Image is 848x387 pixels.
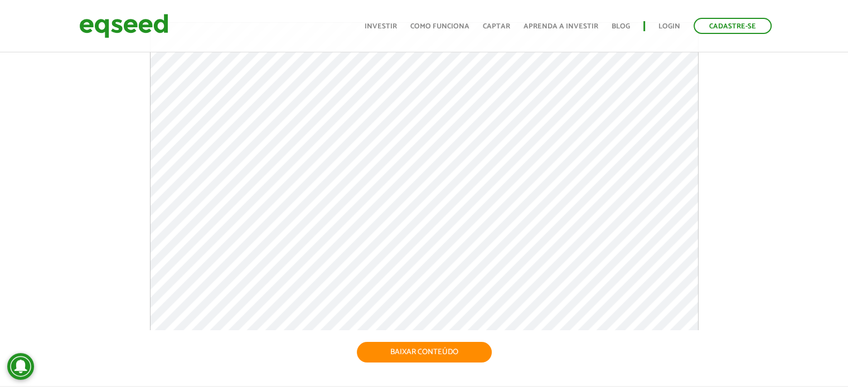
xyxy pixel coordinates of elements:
a: BAIXAR CONTEÚDO [356,341,493,364]
img: EqSeed [79,11,168,41]
a: Aprenda a investir [524,23,598,30]
a: Login [658,23,680,30]
a: Investir [365,23,397,30]
a: Cadastre-se [694,18,772,34]
a: Como funciona [410,23,469,30]
a: Captar [483,23,510,30]
a: Blog [612,23,630,30]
